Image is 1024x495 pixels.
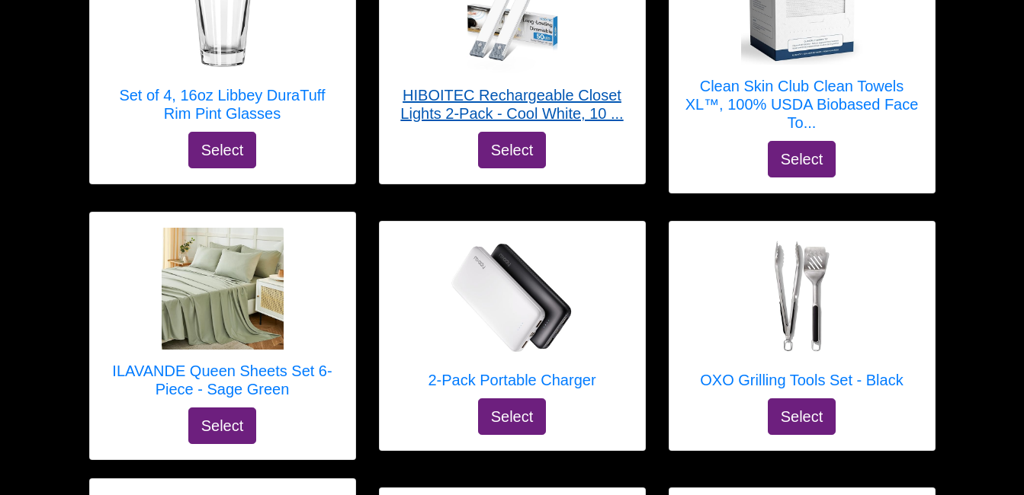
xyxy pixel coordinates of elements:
[162,228,284,350] img: ILAVANDE Queen Sheets Set 6-Piece - Sage Green
[740,237,862,359] img: OXO Grilling Tools Set - Black
[428,371,595,389] h5: 2-Pack Portable Charger
[700,237,903,398] a: OXO Grilling Tools Set - Black OXO Grilling Tools Set - Black
[105,86,340,123] h5: Set of 4, 16oz Libbey DuraTuff Rim Pint Glasses
[478,132,547,168] button: Select
[768,141,836,177] button: Select
[685,77,920,132] h5: Clean Skin Club Clean Towels XL™, 100% USDA Biobased Face To...
[188,132,257,168] button: Select
[395,86,630,123] h5: HIBOITEC Rechargeable Closet Lights 2-Pack - Cool White, 10 ...
[105,228,340,407] a: ILAVANDE Queen Sheets Set 6-Piece - Sage Green ILAVANDE Queen Sheets Set 6-Piece - Sage Green
[768,398,836,435] button: Select
[451,237,573,359] img: 2-Pack Portable Charger
[428,237,595,398] a: 2-Pack Portable Charger 2-Pack Portable Charger
[105,362,340,398] h5: ILAVANDE Queen Sheets Set 6-Piece - Sage Green
[700,371,903,389] h5: OXO Grilling Tools Set - Black
[478,398,547,435] button: Select
[188,407,257,444] button: Select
